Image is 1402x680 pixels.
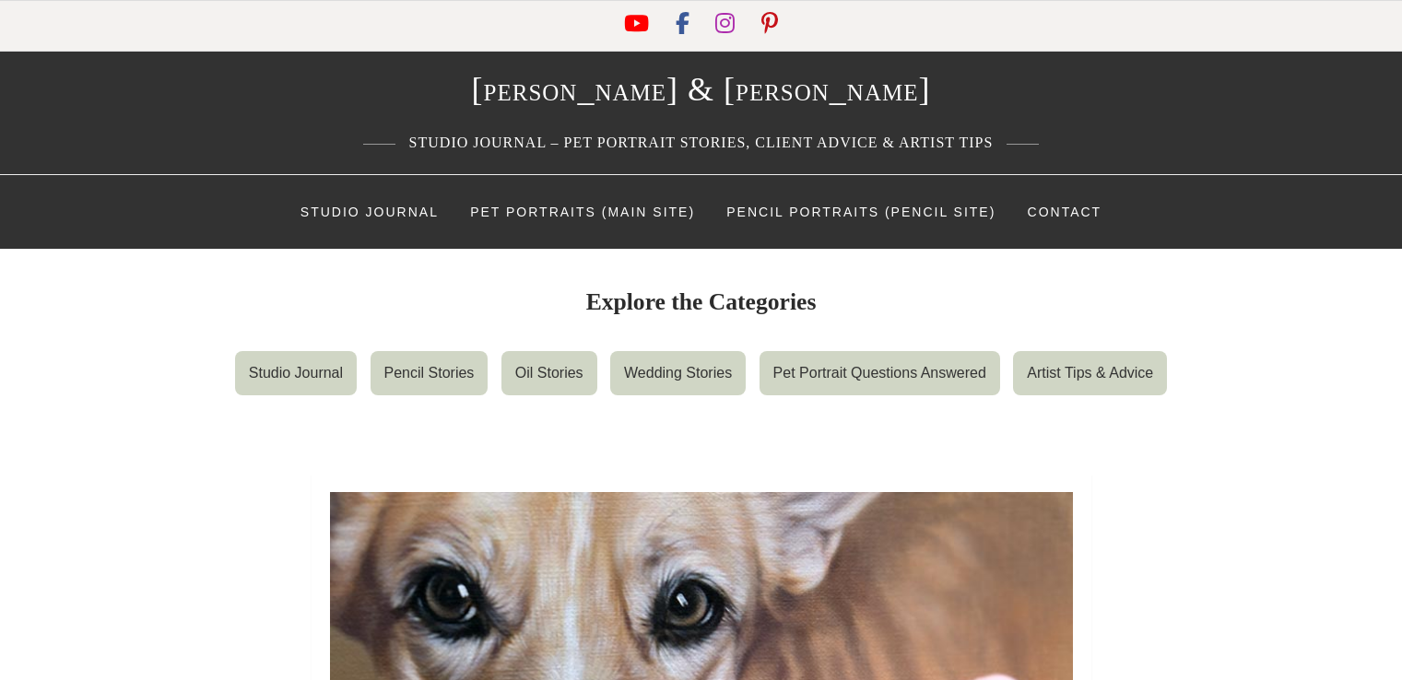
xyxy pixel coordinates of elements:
[676,18,693,34] a: Facebook
[472,71,931,108] a: [PERSON_NAME] & [PERSON_NAME]
[1014,184,1116,240] a: Contact
[610,351,746,395] a: Wedding Stories
[1013,351,1167,395] a: Artist Tips & Advice
[371,351,489,395] a: Pencil Stories
[135,121,1268,165] p: Studio Journal – Pet Portrait Stories, Client Advice & Artist Tips
[287,184,453,240] a: Studio Journal
[501,351,597,395] a: Oil Stories
[715,18,738,34] a: Instagram
[235,351,357,395] a: Studio Journal
[624,18,653,34] a: YouTube
[761,18,778,34] a: Pinterest
[456,184,709,240] a: Pet Portraits (Main Site)
[760,351,1000,395] a: Pet Portrait Questions Answered
[713,184,1009,240] a: Pencil Portraits (Pencil Site)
